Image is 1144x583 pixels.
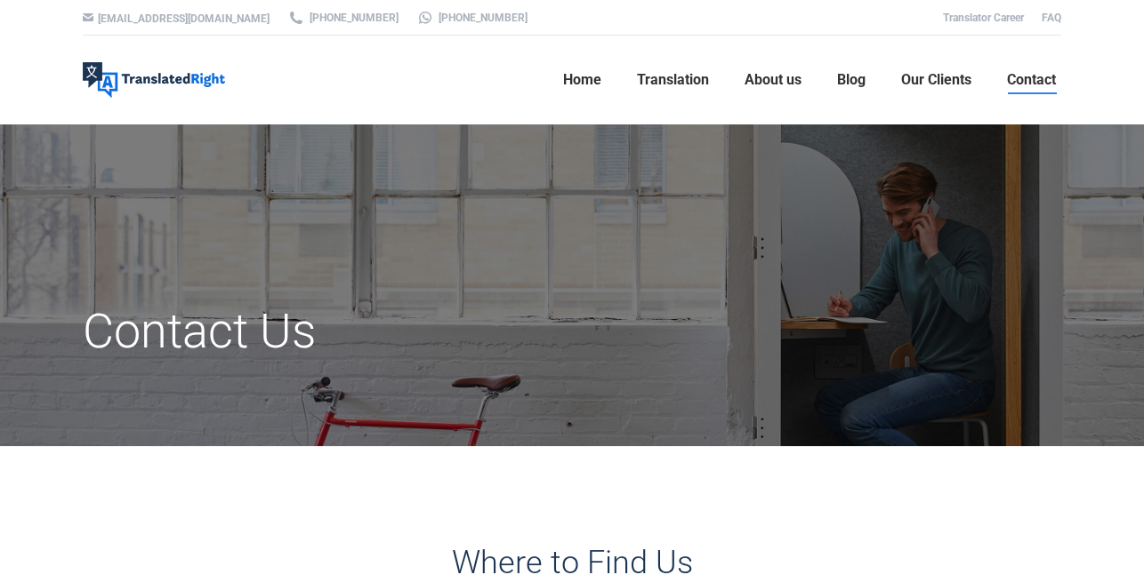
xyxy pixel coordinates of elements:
a: Contact [1002,52,1061,108]
a: [PHONE_NUMBER] [416,10,528,26]
span: Translation [637,71,709,89]
span: About us [745,71,802,89]
a: FAQ [1042,12,1061,24]
a: About us [739,52,807,108]
h1: Contact Us [83,302,726,361]
a: [PHONE_NUMBER] [287,10,399,26]
span: Home [563,71,601,89]
span: Contact [1007,71,1056,89]
a: [EMAIL_ADDRESS][DOMAIN_NAME] [98,12,270,25]
span: Blog [837,71,866,89]
a: Blog [832,52,871,108]
a: Home [558,52,607,108]
img: Translated Right [83,62,225,98]
span: Our Clients [901,71,971,89]
a: Our Clients [896,52,977,108]
h3: Where to Find Us [334,544,810,581]
a: Translator Career [943,12,1024,24]
a: Translation [632,52,714,108]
